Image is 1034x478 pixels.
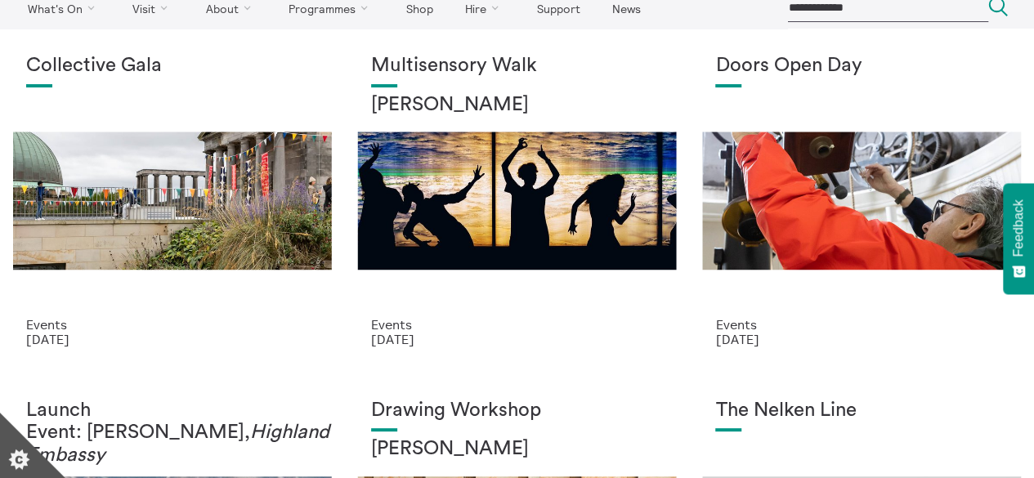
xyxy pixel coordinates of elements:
h2: [PERSON_NAME] [371,94,664,117]
h1: Collective Gala [26,55,319,78]
p: Events [715,317,1008,332]
p: Events [371,317,664,332]
h1: The Nelken Line [715,400,1008,422]
a: Museum Art Walk Multisensory Walk [PERSON_NAME] Events [DATE] [345,29,690,373]
h1: Drawing Workshop [371,400,664,422]
h2: [PERSON_NAME] [371,438,664,461]
h1: Doors Open Day [715,55,1008,78]
p: Events [26,317,319,332]
p: [DATE] [371,332,664,346]
button: Feedback - Show survey [1003,183,1034,294]
h1: Multisensory Walk [371,55,664,78]
h1: Launch Event: [PERSON_NAME], [26,400,319,467]
a: Sally Jubb Doors Open Day Events [DATE] [689,29,1034,373]
p: [DATE] [715,332,1008,346]
p: [DATE] [26,332,319,346]
span: Feedback [1011,199,1026,257]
